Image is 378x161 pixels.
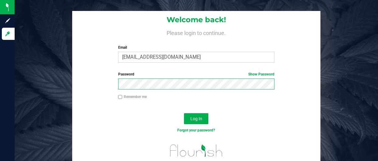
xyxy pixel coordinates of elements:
[118,94,147,100] label: Remember me
[118,72,134,76] span: Password
[5,18,11,24] inline-svg: Sign up
[184,113,208,124] button: Log In
[118,45,275,50] label: Email
[72,16,320,24] h1: Welcome back!
[72,29,320,36] h4: Please login to continue.
[177,128,215,132] a: Forgot your password?
[118,95,122,99] input: Remember me
[248,72,274,76] a: Show Password
[190,116,202,121] span: Log In
[5,31,11,37] inline-svg: Log in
